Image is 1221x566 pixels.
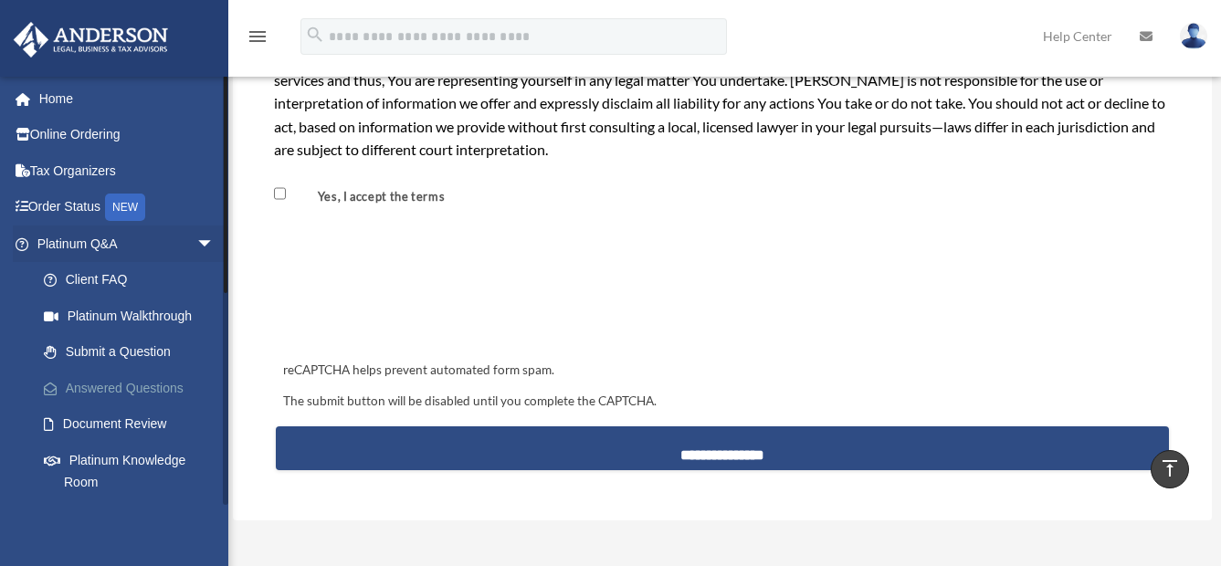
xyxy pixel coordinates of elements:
a: Platinum Knowledge Room [26,442,242,500]
a: vertical_align_top [1151,450,1189,488]
div: NEW [105,194,145,221]
img: Anderson Advisors Platinum Portal [8,22,174,58]
a: Document Review [26,406,233,443]
a: Client FAQ [26,262,242,299]
div: reCAPTCHA helps prevent automated form spam. [276,360,1169,382]
a: Home [13,80,242,117]
img: User Pic [1180,23,1207,49]
a: Answered Questions [26,370,242,406]
a: Submit a Question [26,334,242,371]
a: Tax Organizers [13,152,242,189]
i: search [305,25,325,45]
span: arrow_drop_down [196,225,233,263]
a: Platinum Walkthrough [26,298,242,334]
i: vertical_align_top [1159,457,1181,479]
a: Order StatusNEW [13,189,242,226]
div: The information we provide does not necessarily represent the opinion of [PERSON_NAME] Business A... [274,45,1171,162]
a: Platinum Q&Aarrow_drop_down [13,225,242,262]
label: Yes, I accept the terms [289,189,452,206]
a: Online Ordering [13,117,242,153]
a: menu [247,32,268,47]
div: The submit button will be disabled until you complete the CAPTCHA. [276,391,1169,413]
a: Tax & Bookkeeping Packages [26,500,242,559]
i: menu [247,26,268,47]
iframe: reCAPTCHA [278,251,555,322]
